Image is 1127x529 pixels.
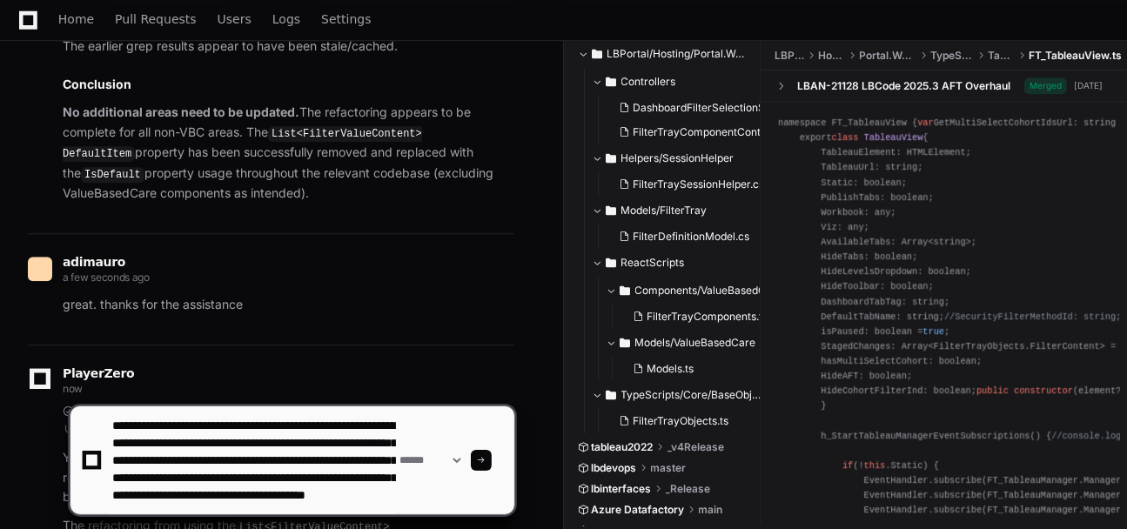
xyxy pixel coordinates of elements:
span: Controllers [621,75,676,89]
button: Helpers/SessionHelper [592,144,762,172]
span: Home [58,14,94,24]
button: LBPortal/Hosting/Portal.WebNew [578,40,748,68]
span: Models/ValueBasedCare [635,336,756,350]
button: Models/ValueBasedCare [606,329,776,357]
span: ReactScripts [621,256,685,270]
div: LBAN-21128 LBCode 2025.3 AFT Overhaul [797,79,1010,93]
span: class [832,132,859,143]
code: IsDefault [81,167,144,183]
span: FilterTraySessionHelper.cs [634,177,765,191]
p: The refactoring appears to be complete for all non-VBC areas. The property has been successfully ... [63,103,514,204]
h2: Conclusion [63,76,514,93]
span: Models/FilterTray [621,204,708,218]
span: TableauView [864,132,923,143]
button: FilterTrayComponentController.cs [613,120,766,144]
span: FilterDefinitionModel.cs [634,230,750,244]
span: Hosting [818,49,845,63]
svg: Directory [606,148,616,169]
span: Pull Requests [115,14,196,24]
button: Models.ts [627,357,766,381]
p: great. thanks for the assistance [63,295,514,315]
button: ReactScripts [592,249,762,277]
span: Tableau [988,49,1015,63]
span: Settings [321,14,371,24]
button: Models/FilterTray [592,197,762,224]
button: FilterTraySessionHelper.cs [613,172,765,197]
svg: Directory [606,252,616,273]
span: Users [218,14,252,24]
span: var [917,117,933,128]
button: FilterDefinitionModel.cs [613,224,752,249]
button: Components/ValueBasedCare [606,277,776,305]
svg: Directory [606,71,616,92]
span: adimauro [63,255,125,269]
span: Components/ValueBasedCare [635,284,776,298]
span: LBPortal/Hosting/Portal.WebNew [607,47,748,61]
button: Controllers [592,68,762,96]
span: TypeScripts [930,49,974,63]
span: FT_TableauView.ts [1029,49,1122,63]
span: //SecurityFilterMethodId: string; [944,311,1121,322]
div: [DATE] [1074,79,1103,92]
span: a few seconds ago [63,271,150,284]
span: Logs [272,14,300,24]
span: Models.ts [647,362,694,376]
strong: No additional areas need to be updated. [63,104,299,119]
button: DashboardFilterSelectionStateController.cs [613,96,766,120]
span: Helpers/SessionHelper [621,151,735,165]
span: true [922,326,944,337]
svg: Directory [606,200,616,221]
span: FilterTrayComponentController.cs [634,125,801,139]
span: FilterTrayComponents.tsx [647,310,775,324]
span: DashboardFilterSelectionStateController.cs [634,101,848,115]
p: The earlier grep results appear to have been stale/cached. [63,37,514,57]
span: Merged [1024,77,1067,94]
span: Portal.WebNew [860,49,916,63]
svg: Directory [592,44,602,64]
span: PlayerZero [63,368,134,378]
svg: Directory [620,332,630,353]
button: FilterTrayComponents.tsx [627,305,775,329]
svg: Directory [620,280,630,301]
span: LBPortal [775,49,804,63]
